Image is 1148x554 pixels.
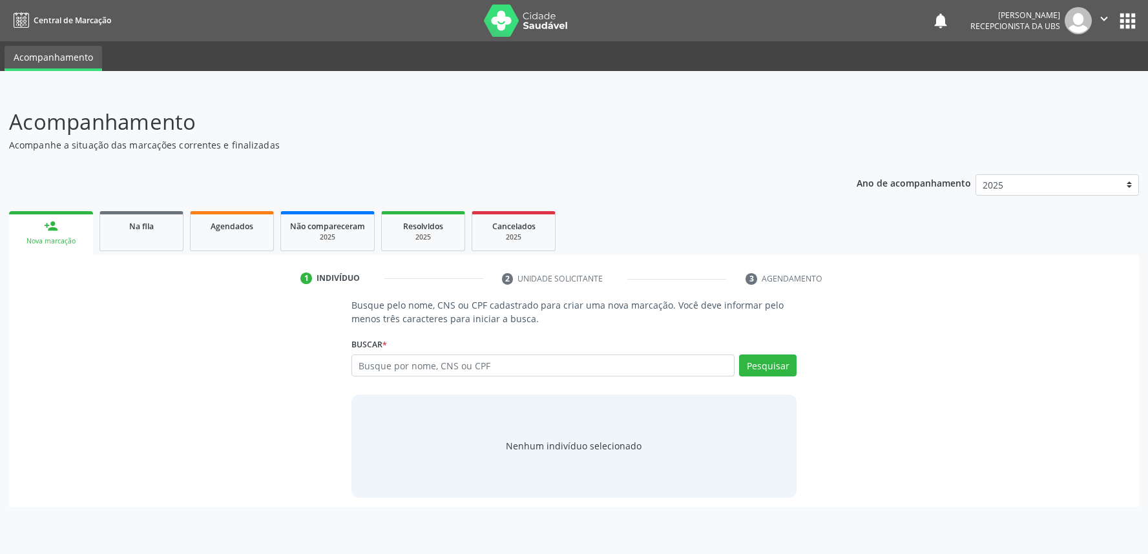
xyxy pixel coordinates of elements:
[1065,7,1092,34] img: img
[290,221,365,232] span: Não compareceram
[970,21,1060,32] span: Recepcionista da UBS
[1116,10,1139,32] button: apps
[970,10,1060,21] div: [PERSON_NAME]
[739,354,797,376] button: Pesquisar
[300,272,312,284] div: 1
[9,10,111,31] a: Central de Marcação
[129,221,154,232] span: Na fila
[9,106,800,138] p: Acompanhamento
[44,219,58,233] div: person_add
[391,232,455,242] div: 2025
[18,236,84,246] div: Nova marcação
[1097,12,1111,26] i: 
[290,232,365,242] div: 2025
[351,334,387,354] label: Buscar
[351,354,735,376] input: Busque por nome, CNS ou CPF
[34,15,111,26] span: Central de Marcação
[857,174,971,190] p: Ano de acompanhamento
[481,232,546,242] div: 2025
[932,12,950,30] button: notifications
[351,298,797,325] p: Busque pelo nome, CNS ou CPF cadastrado para criar uma nova marcação. Você deve informar pelo men...
[492,221,536,232] span: Cancelados
[317,272,360,284] div: Indivíduo
[403,221,443,232] span: Resolvidos
[5,46,102,71] a: Acompanhamento
[1092,7,1116,34] button: 
[211,221,253,232] span: Agendados
[506,439,642,453] div: Nenhum indivíduo selecionado
[9,138,800,152] p: Acompanhe a situação das marcações correntes e finalizadas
